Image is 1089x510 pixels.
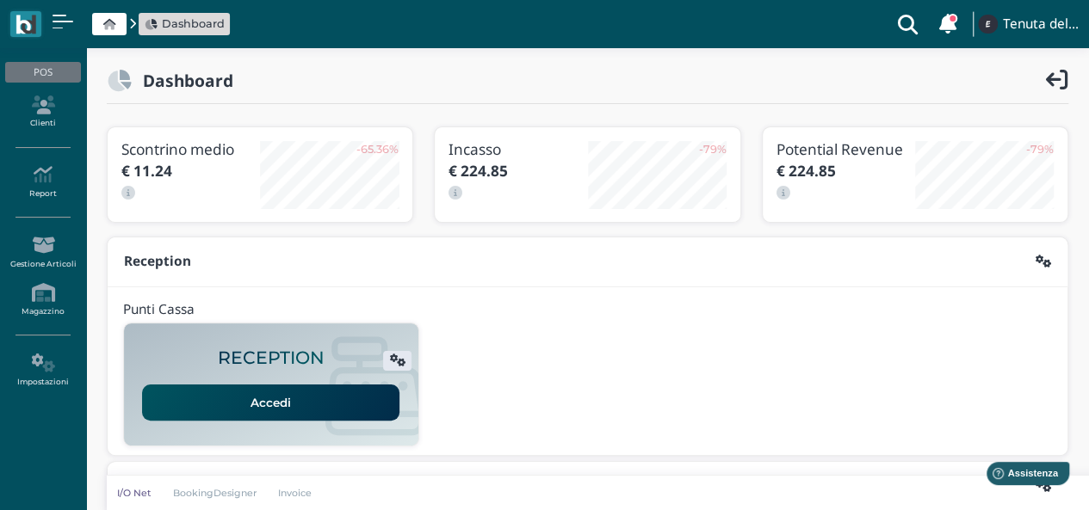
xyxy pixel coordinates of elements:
[142,384,399,421] a: Accedi
[975,3,1079,45] a: ... Tenuta del Barco
[449,161,508,181] b: € 224.85
[777,141,915,157] h3: Potential Revenue
[1003,17,1079,32] h4: Tenuta del Barco
[132,71,233,89] h2: Dashboard
[5,276,80,323] a: Magazzino
[15,15,35,34] img: logo
[121,141,260,157] h3: Scontrino medio
[5,229,80,276] a: Gestione Articoli
[967,457,1074,495] iframe: Help widget launcher
[5,158,80,206] a: Report
[51,14,114,27] span: Assistenza
[218,348,325,368] h2: RECEPTION
[5,347,80,394] a: Impostazioni
[5,89,80,136] a: Clienti
[121,161,172,181] b: € 11.24
[124,252,191,270] b: Reception
[268,486,324,500] a: Invoice
[162,15,225,32] span: Dashboard
[123,303,195,317] h4: Punti Cassa
[162,486,268,500] a: BookingDesigner
[449,141,587,157] h3: Incasso
[5,62,80,83] div: POS
[777,161,836,181] b: € 224.85
[145,15,225,32] a: Dashboard
[978,15,997,34] img: ...
[117,486,152,500] p: I/O Net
